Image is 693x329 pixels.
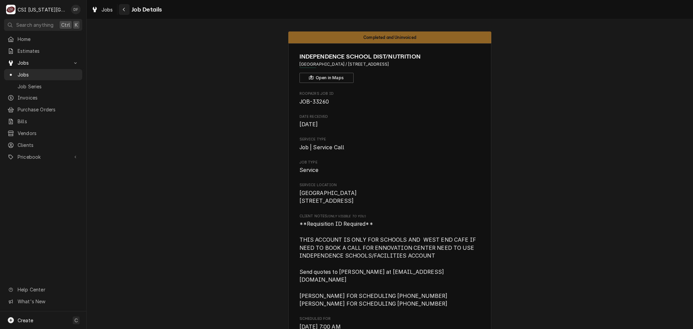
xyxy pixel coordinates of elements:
div: Service Type [299,137,480,151]
span: **Requisition ID Required** THIS ACCOUNT IS ONLY FOR SCHOOLS AND WEST END CAFE IF NEED TO BOOK A ... [299,221,478,307]
span: Service Location [299,182,480,188]
a: Bills [4,116,82,127]
div: Service Location [299,182,480,205]
div: Job Type [299,160,480,174]
span: Job Type [299,166,480,174]
a: Vendors [4,128,82,139]
span: Help Center [18,286,78,293]
span: Service [299,167,319,173]
span: [object Object] [299,220,480,308]
span: Vendors [18,130,79,137]
span: Purchase Orders [18,106,79,113]
span: [GEOGRAPHIC_DATA] [STREET_ADDRESS] [299,190,357,204]
a: Go to Pricebook [4,151,82,162]
span: Jobs [18,59,69,66]
span: Completed and Uninvoiced [363,35,416,40]
span: Roopairs Job ID [299,91,480,96]
span: Date Received [299,120,480,129]
span: Invoices [18,94,79,101]
div: Client Information [299,52,480,83]
div: C [6,5,16,14]
a: Go to Help Center [4,284,82,295]
span: Pricebook [18,153,69,160]
a: Job Series [4,81,82,92]
div: [object Object] [299,214,480,308]
span: Create [18,317,33,323]
span: Jobs [18,71,79,78]
a: Jobs [89,4,116,15]
span: Ctrl [61,21,70,28]
a: Clients [4,139,82,151]
span: What's New [18,298,78,305]
div: Date Received [299,114,480,129]
span: Roopairs Job ID [299,98,480,106]
div: CSI Kansas City's Avatar [6,5,16,14]
div: Status [288,31,491,43]
span: Search anything [16,21,53,28]
span: Job Details [130,5,162,14]
div: David Fannin's Avatar [71,5,81,14]
div: CSI [US_STATE][GEOGRAPHIC_DATA] [18,6,67,13]
span: Job Series [18,83,79,90]
span: (Only Visible to You) [327,214,365,218]
span: Name [299,52,480,61]
span: Address [299,61,480,67]
span: [DATE] [299,121,318,128]
span: K [75,21,78,28]
span: Service Type [299,144,480,152]
span: JOB-33260 [299,98,329,105]
a: Go to What's New [4,296,82,307]
span: Client Notes [299,214,480,219]
a: Home [4,34,82,45]
a: Go to Jobs [4,57,82,68]
span: Service Type [299,137,480,142]
span: Estimates [18,47,79,54]
span: C [74,317,78,324]
span: Date Received [299,114,480,119]
div: DF [71,5,81,14]
span: Jobs [102,6,113,13]
span: Clients [18,141,79,149]
span: Home [18,36,79,43]
button: Search anythingCtrlK [4,19,82,31]
span: Service Location [299,189,480,205]
a: Jobs [4,69,82,80]
button: Navigate back [119,4,130,15]
a: Purchase Orders [4,104,82,115]
div: Roopairs Job ID [299,91,480,106]
a: Invoices [4,92,82,103]
a: Estimates [4,45,82,57]
span: Job Type [299,160,480,165]
span: Job | Service Call [299,144,344,151]
button: Open in Maps [299,73,354,83]
span: Scheduled For [299,316,480,322]
span: Bills [18,118,79,125]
